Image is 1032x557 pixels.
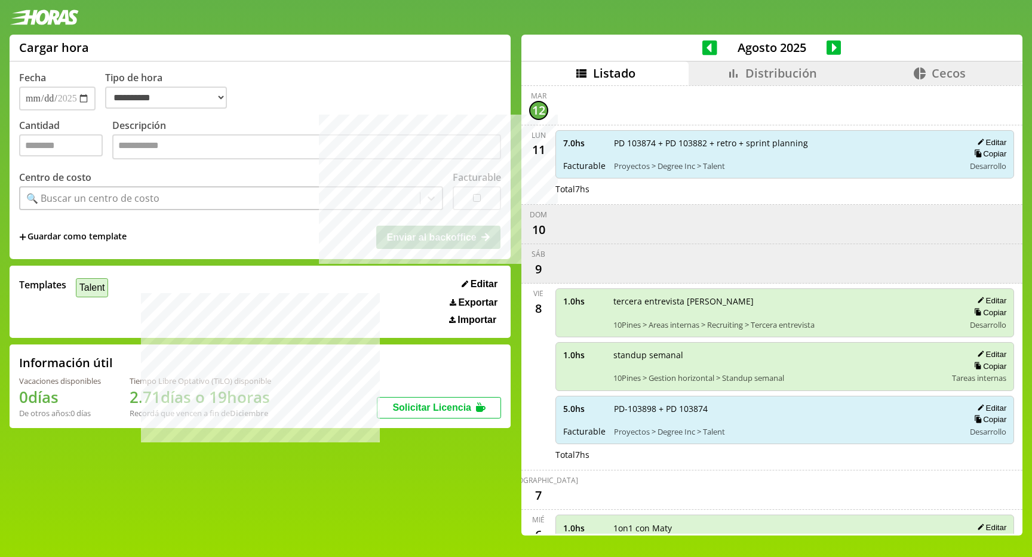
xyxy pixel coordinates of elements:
[529,259,548,278] div: 9
[970,149,1006,159] button: Copiar
[563,426,606,437] span: Facturable
[970,361,1006,371] button: Copiar
[377,397,501,418] button: Solicitar Licencia
[973,522,1006,533] button: Editar
[613,522,944,534] span: 1on1 con Maty
[613,319,957,330] span: 10Pines > Areas internas > Recruiting > Tercera entrevista
[19,171,91,184] label: Centro de costo
[614,137,957,149] span: PD 103874 + PD 103882 + retro + sprint planning
[26,192,159,205] div: 🔍 Buscar un centro de costo
[614,403,957,414] span: PD-103898 + PD 103874
[613,296,957,307] span: tercera entrevista [PERSON_NAME]
[717,39,827,56] span: Agosto 2025
[19,119,112,162] label: Cantidad
[970,414,1006,424] button: Copiar
[563,296,605,307] span: 1.0 hs
[529,220,548,239] div: 10
[76,278,108,297] button: Talent
[529,298,548,318] div: 8
[532,130,546,140] div: lun
[613,373,944,383] span: 10Pines > Gestion horizontal > Standup semanal
[952,373,1006,383] span: Tareas internas
[973,296,1006,306] button: Editar
[499,475,578,485] div: [DEMOGRAPHIC_DATA]
[614,426,957,437] span: Proyectos > Degree Inc > Talent
[457,315,496,325] span: Importar
[973,403,1006,413] button: Editar
[973,137,1006,147] button: Editar
[130,386,271,408] h1: 2.71 días o 19 horas
[532,515,545,525] div: mié
[19,376,101,386] div: Vacaciones disponibles
[529,485,548,504] div: 7
[130,376,271,386] div: Tiempo Libre Optativo (TiLO) disponible
[745,65,817,81] span: Distribución
[529,140,548,159] div: 11
[563,349,605,361] span: 1.0 hs
[614,161,957,171] span: Proyectos > Degree Inc > Talent
[563,160,606,171] span: Facturable
[555,449,1015,460] div: Total 7 hs
[19,386,101,408] h1: 0 días
[532,249,545,259] div: sáb
[563,137,606,149] span: 7.0 hs
[613,349,944,361] span: standup semanal
[970,426,1006,437] span: Desarrollo
[19,355,113,371] h2: Información útil
[105,71,236,110] label: Tipo de hora
[521,85,1022,534] div: scrollable content
[19,278,66,291] span: Templates
[112,134,501,159] textarea: Descripción
[531,91,546,101] div: mar
[458,297,497,308] span: Exportar
[453,171,501,184] label: Facturable
[19,71,46,84] label: Fecha
[19,230,127,244] span: +Guardar como template
[533,288,543,298] div: vie
[130,408,271,418] div: Recordá que vencen a fin de
[230,408,268,418] b: Diciembre
[970,319,1006,330] span: Desarrollo
[529,101,548,120] div: 12
[973,349,1006,359] button: Editar
[458,278,501,290] button: Editar
[530,210,547,220] div: dom
[471,279,497,290] span: Editar
[19,134,103,156] input: Cantidad
[446,297,501,309] button: Exportar
[970,161,1006,171] span: Desarrollo
[19,39,89,56] h1: Cargar hora
[19,408,101,418] div: De otros años: 0 días
[970,307,1006,318] button: Copiar
[932,65,966,81] span: Cecos
[112,119,501,162] label: Descripción
[10,10,79,25] img: logotipo
[529,525,548,544] div: 6
[555,183,1015,195] div: Total 7 hs
[392,402,471,413] span: Solicitar Licencia
[19,230,26,244] span: +
[563,403,606,414] span: 5.0 hs
[593,65,635,81] span: Listado
[563,522,605,534] span: 1.0 hs
[105,87,227,109] select: Tipo de hora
